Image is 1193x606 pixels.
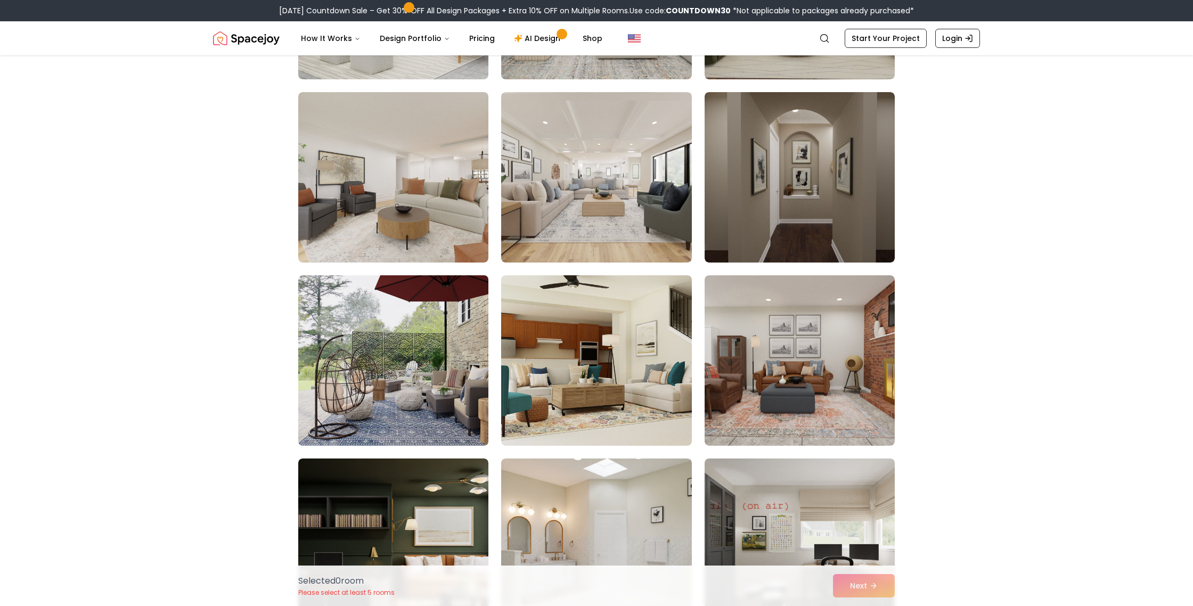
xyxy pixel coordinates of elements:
[298,92,488,263] img: Room room-46
[461,28,503,49] a: Pricing
[705,92,895,263] img: Room room-48
[279,5,914,16] div: [DATE] Countdown Sale – Get 30% OFF All Design Packages + Extra 10% OFF on Multiple Rooms.
[935,29,980,48] a: Login
[628,32,641,45] img: United States
[705,275,895,446] img: Room room-51
[293,271,493,450] img: Room room-49
[298,575,395,587] p: Selected 0 room
[574,28,611,49] a: Shop
[371,28,459,49] button: Design Portfolio
[501,275,691,446] img: Room room-50
[666,5,731,16] b: COUNTDOWN30
[213,28,280,49] a: Spacejoy
[630,5,731,16] span: Use code:
[501,92,691,263] img: Room room-47
[213,28,280,49] img: Spacejoy Logo
[292,28,369,49] button: How It Works
[731,5,914,16] span: *Not applicable to packages already purchased*
[292,28,611,49] nav: Main
[213,21,980,55] nav: Global
[845,29,927,48] a: Start Your Project
[505,28,572,49] a: AI Design
[298,588,395,597] p: Please select at least 5 rooms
